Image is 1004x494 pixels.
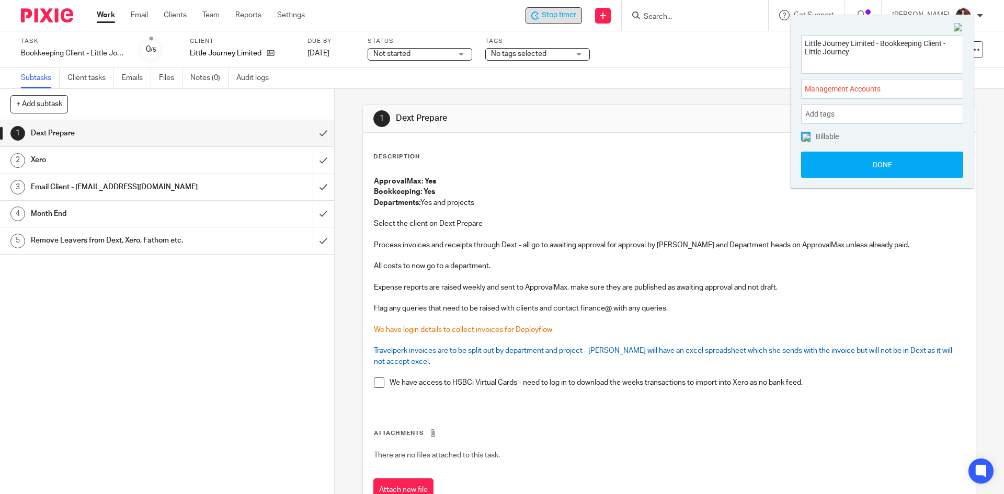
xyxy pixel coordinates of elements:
span: Stop timer [542,10,576,21]
img: Close [954,23,963,32]
a: Emails [122,68,151,88]
p: We have access to HSBCi Virtual Cards - need to log in to download the weeks transactions to impo... [390,377,964,388]
img: Nicole.jpeg [955,7,972,24]
strong: Departments: [374,199,420,206]
a: Clients [164,10,187,20]
span: Add tags [805,106,840,122]
img: checked.png [802,133,811,142]
label: Status [368,37,472,45]
button: Done [801,152,963,178]
input: Search [643,13,737,22]
span: Travelperk invoices are to be split out by department and project - [PERSON_NAME] will have an ex... [374,347,954,365]
label: Tags [485,37,590,45]
div: 0 [146,43,156,55]
p: Little Journey Limited [190,48,261,59]
strong: Bookkeeping: Yes [374,188,435,196]
p: Expense reports are raised weekly and sent to ApprovalMax, make sure they are published as awaiti... [374,282,964,293]
div: 1 [10,126,25,141]
textarea: Little Journey Limited - Bookkeeping Client - Little Journey [802,36,963,70]
span: No tags selected [491,50,546,58]
h1: Email Client - [EMAIL_ADDRESS][DOMAIN_NAME] [31,179,212,195]
a: Team [202,10,220,20]
span: There are no files attached to this task. [374,452,500,459]
a: Subtasks [21,68,60,88]
p: Flag any queries that need to be raised with clients and contact finance@ with any queries. [374,303,964,314]
h1: Month End [31,206,212,222]
p: Process invoices and receipts through Dext - all go to awaiting approval for approval by [PERSON_... [374,240,964,250]
a: Email [131,10,148,20]
div: 1 [373,110,390,127]
h1: Dext Prepare [31,125,212,141]
a: Work [97,10,115,20]
h1: Remove Leavers from Dext, Xero, Fathom etc. [31,233,212,248]
div: Little Journey Limited - Bookkeeping Client - Little Journey [526,7,582,24]
strong: ApprovalMax: Yes [374,178,436,185]
p: Description [373,153,420,161]
a: Audit logs [236,68,277,88]
div: 3 [10,180,25,194]
img: Pixie [21,8,73,22]
span: Get Support [794,12,834,19]
a: Reports [235,10,261,20]
label: Task [21,37,125,45]
a: Files [159,68,182,88]
a: Notes (0) [190,68,229,88]
small: /5 [151,47,156,53]
h1: Dext Prepare [396,113,692,124]
a: Client tasks [67,68,114,88]
div: Bookkeeping Client - Little Journey [21,48,125,59]
span: We have login details to collect invoices for Deployflow [374,326,552,334]
button: + Add subtask [10,95,68,113]
span: Not started [373,50,410,58]
h1: Xero [31,152,212,168]
p: [PERSON_NAME] [892,10,950,20]
div: 2 [10,153,25,168]
label: Client [190,37,294,45]
p: Yes and projects [374,198,964,208]
p: All costs to now go to a department. [374,261,964,271]
div: 4 [10,206,25,221]
a: Settings [277,10,305,20]
span: [DATE] [307,50,329,57]
span: Billable [816,133,839,140]
span: Attachments [374,430,424,436]
span: Management Accounts [805,84,937,95]
div: 5 [10,234,25,248]
label: Due by [307,37,355,45]
p: Select the client on Dext Prepare [374,219,964,229]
